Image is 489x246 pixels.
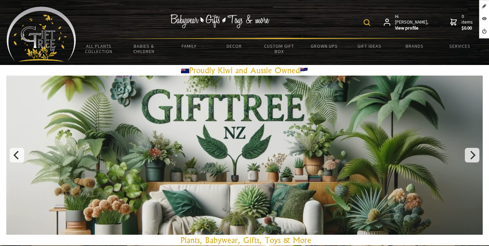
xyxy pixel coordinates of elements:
a: Decor [211,39,256,53]
a: Services [437,39,482,53]
a: All Plants Collection [76,39,121,58]
img: product search [364,19,370,26]
button: Next [465,148,479,162]
button: Previous [10,148,24,162]
strong: $0.00 [462,25,474,31]
span: Hi [PERSON_NAME], [395,14,429,31]
a: Family [166,39,211,53]
a: Proudly Kiwi and Aussie Owned [181,65,308,75]
a: Plants, Babywear, Gifts, Toys & Mor [181,235,307,245]
a: 0 items$0.00 [450,14,474,31]
img: Babywear - Gifts - Toys & more [170,14,270,28]
a: Hi [PERSON_NAME],View profile [384,14,429,31]
a: Brands [392,39,437,53]
a: Grown Ups [302,39,347,53]
a: Gift Ideas [347,39,392,53]
span: 0 items [462,13,474,31]
img: Babyware - Gifts - Toys and more... [7,7,76,62]
strong: View profile [395,25,429,31]
a: Custom Gift Box [257,39,302,58]
a: Babies & Children [121,39,166,58]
